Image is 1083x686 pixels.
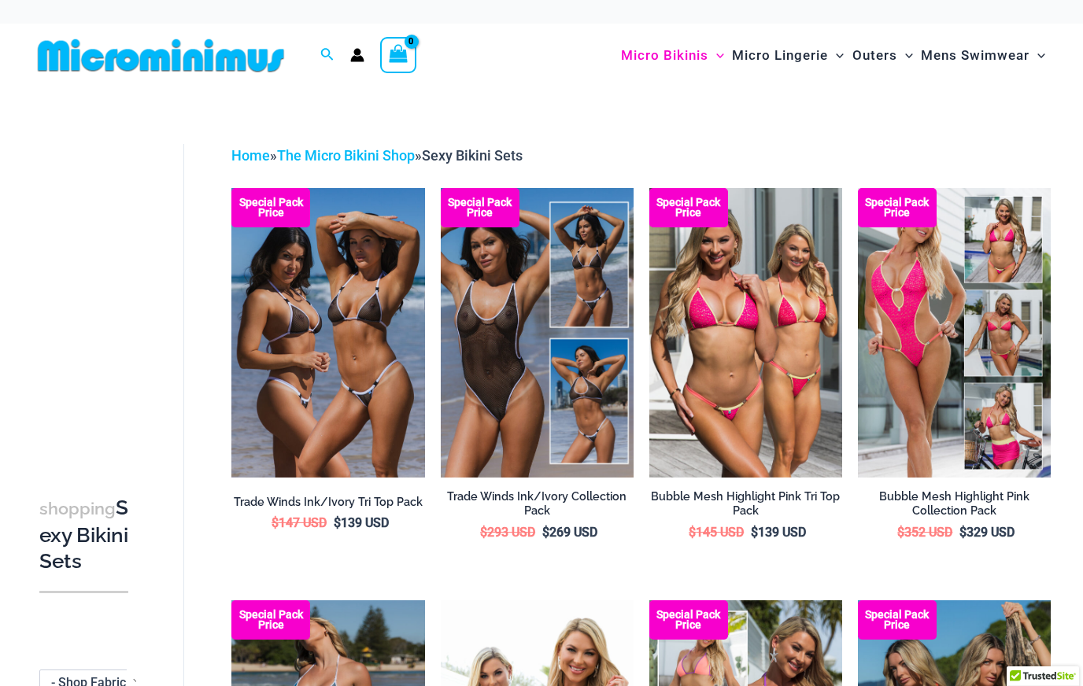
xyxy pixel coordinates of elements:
[917,31,1049,79] a: Mens SwimwearMenu ToggleMenu Toggle
[441,197,519,218] b: Special Pack Price
[231,147,523,164] span: » »
[480,525,487,540] span: $
[350,48,364,62] a: Account icon link
[959,525,967,540] span: $
[272,515,279,530] span: $
[231,610,310,630] b: Special Pack Price
[649,197,728,218] b: Special Pack Price
[751,525,758,540] span: $
[39,495,128,575] h3: Sexy Bikini Sets
[649,610,728,630] b: Special Pack Price
[858,489,1051,518] h2: Bubble Mesh Highlight Pink Collection Pack
[858,188,1051,478] a: Collection Pack F Collection Pack BCollection Pack B
[858,489,1051,525] a: Bubble Mesh Highlight Pink Collection Pack
[897,35,913,76] span: Menu Toggle
[542,525,549,540] span: $
[828,35,844,76] span: Menu Toggle
[649,188,842,478] img: Tri Top Pack F
[615,29,1052,82] nav: Site Navigation
[231,188,424,478] a: Top Bum Pack Top Bum Pack bTop Bum Pack b
[617,31,728,79] a: Micro BikinisMenu ToggleMenu Toggle
[334,515,389,530] bdi: 139 USD
[732,35,828,76] span: Micro Lingerie
[848,31,917,79] a: OutersMenu ToggleMenu Toggle
[320,46,335,65] a: Search icon link
[441,489,634,518] h2: Trade Winds Ink/Ivory Collection Pack
[858,197,937,218] b: Special Pack Price
[334,515,341,530] span: $
[380,37,416,73] a: View Shopping Cart, empty
[480,525,535,540] bdi: 293 USD
[649,489,842,525] a: Bubble Mesh Highlight Pink Tri Top Pack
[728,31,848,79] a: Micro LingerieMenu ToggleMenu Toggle
[231,197,310,218] b: Special Pack Price
[858,610,937,630] b: Special Pack Price
[897,525,952,540] bdi: 352 USD
[39,131,181,446] iframe: TrustedSite Certified
[852,35,897,76] span: Outers
[689,525,744,540] bdi: 145 USD
[621,35,708,76] span: Micro Bikinis
[31,38,290,73] img: MM SHOP LOGO FLAT
[649,188,842,478] a: Tri Top Pack F Tri Top Pack BTri Top Pack B
[959,525,1015,540] bdi: 329 USD
[689,525,696,540] span: $
[649,489,842,518] h2: Bubble Mesh Highlight Pink Tri Top Pack
[858,188,1051,478] img: Collection Pack F
[921,35,1029,76] span: Mens Swimwear
[751,525,806,540] bdi: 139 USD
[441,188,634,478] img: Collection Pack
[231,188,424,478] img: Top Bum Pack
[708,35,724,76] span: Menu Toggle
[231,495,424,510] h2: Trade Winds Ink/Ivory Tri Top Pack
[542,525,597,540] bdi: 269 USD
[441,188,634,478] a: Collection Pack Collection Pack b (1)Collection Pack b (1)
[277,147,415,164] a: The Micro Bikini Shop
[39,499,116,518] span: shopping
[1029,35,1045,76] span: Menu Toggle
[441,489,634,525] a: Trade Winds Ink/Ivory Collection Pack
[231,495,424,515] a: Trade Winds Ink/Ivory Tri Top Pack
[231,147,270,164] a: Home
[272,515,327,530] bdi: 147 USD
[897,525,904,540] span: $
[422,147,523,164] span: Sexy Bikini Sets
